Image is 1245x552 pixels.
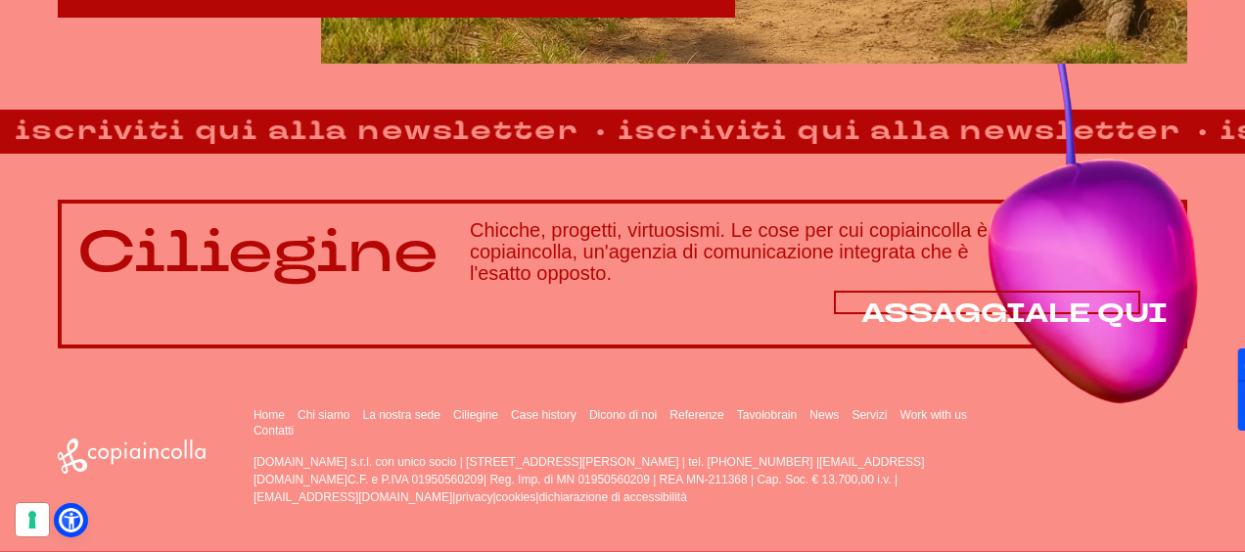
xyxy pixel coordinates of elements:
[455,490,492,504] a: privacy
[602,112,1196,152] strong: iscriviti qui alla newsletter
[254,408,285,422] a: Home
[470,219,1168,284] h3: Chicche, progetti, virtuosismi. Le cose per cui copiaincolla è copiaincolla, un'agenzia di comuni...
[669,408,723,422] a: Referenze
[254,490,452,504] a: [EMAIL_ADDRESS][DOMAIN_NAME]
[511,408,576,422] a: Case history
[77,220,438,284] p: Ciliegine
[900,408,967,422] a: Work with us
[453,408,498,422] a: Ciliegine
[861,296,1168,332] span: ASSAGGIALE QUI
[496,490,536,504] a: cookies
[254,453,1000,506] p: [DOMAIN_NAME] s.r.l. con unico socio | [STREET_ADDRESS][PERSON_NAME] | tel. [PHONE_NUMBER] | C.F....
[538,490,686,504] a: dichiarazione di accessibilità
[298,408,349,422] a: Chi siamo
[362,408,439,422] a: La nostra sede
[809,408,839,422] a: News
[861,299,1168,329] a: ASSAGGIALE QUI
[254,424,294,437] a: Contatti
[59,508,83,532] a: Open Accessibility Menu
[16,503,49,536] button: Le tue preferenze relative al consenso per le tecnologie di tracciamento
[589,408,657,422] a: Dicono di noi
[737,408,797,422] a: Tavolobrain
[852,408,887,422] a: Servizi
